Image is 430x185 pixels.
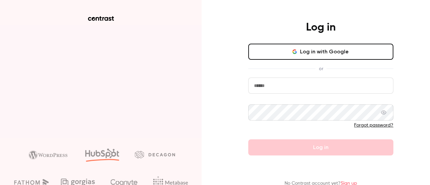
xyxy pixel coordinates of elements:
[354,123,393,128] a: Forgot password?
[315,65,327,72] span: or
[248,44,393,60] button: Log in with Google
[306,21,336,34] h4: Log in
[135,151,175,158] img: decagon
